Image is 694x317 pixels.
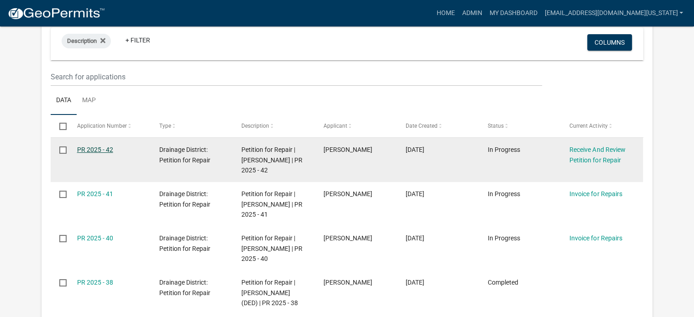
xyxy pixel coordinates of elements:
datatable-header-cell: Type [150,115,232,137]
datatable-header-cell: Applicant [314,115,397,137]
span: Completed [487,279,518,286]
datatable-header-cell: Description [232,115,314,137]
span: Courtney Morris [323,146,372,153]
span: Drainage District: Petition for Repair [159,146,210,164]
span: 07/16/2025 [405,279,424,286]
datatable-header-cell: Current Activity [561,115,643,137]
a: + Filter [118,32,157,48]
a: [EMAIL_ADDRESS][DOMAIN_NAME][US_STATE] [541,5,687,22]
span: Application Number [77,123,127,129]
span: Description [241,123,269,129]
span: Petition for Repair | Brent Holtkamp | PR 2025 - 41 [241,190,303,218]
span: Type [159,123,171,129]
a: PR 2025 - 38 [77,279,113,286]
span: In Progress [487,190,520,197]
span: 09/02/2025 [405,234,424,242]
input: Search for applications [51,68,542,86]
span: Current Activity [569,123,607,129]
span: Drainage District: Petition for Repair [159,234,210,252]
datatable-header-cell: Status [479,115,561,137]
datatable-header-cell: Select [51,115,68,137]
span: Applicant [323,123,347,129]
span: Drainage District: Petition for Repair [159,190,210,208]
a: Invoice for Repairs [569,190,622,197]
a: PR 2025 - 40 [77,234,113,242]
datatable-header-cell: Date Created [397,115,479,137]
a: Admin [458,5,485,22]
span: Petition for Repair | Ryan Redenius | PR 2025 - 42 [241,146,303,174]
a: Home [433,5,458,22]
span: Petition for Repair | Baker, Donavon L. (DED) | PR 2025 - 38 [241,279,298,307]
a: Receive And Review Petition for Repair [569,146,625,164]
span: Courtney Morris [323,190,372,197]
span: 09/17/2025 [405,146,424,153]
span: 09/10/2025 [405,190,424,197]
span: Drainage District: Petition for Repair [159,279,210,296]
a: Map [77,86,101,115]
a: Data [51,86,77,115]
span: Petition for Repair | Andrew DeNio | PR 2025 - 40 [241,234,303,263]
a: My Dashboard [485,5,541,22]
datatable-header-cell: Application Number [68,115,150,137]
span: Courtney Morris [323,234,372,242]
span: In Progress [487,234,520,242]
span: Description [67,37,97,44]
a: Invoice for Repairs [569,234,622,242]
span: Courtney Morris [323,279,372,286]
span: Status [487,123,503,129]
span: In Progress [487,146,520,153]
a: PR 2025 - 42 [77,146,113,153]
button: Columns [587,34,632,51]
a: PR 2025 - 41 [77,190,113,197]
span: Date Created [405,123,437,129]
